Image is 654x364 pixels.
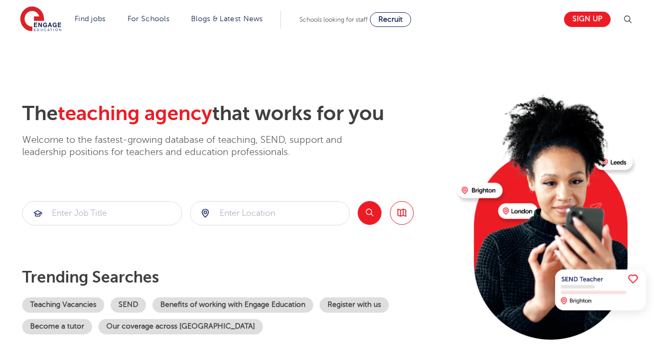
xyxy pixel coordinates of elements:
[299,16,368,23] span: Schools looking for staff
[22,297,104,313] a: Teaching Vacancies
[22,201,182,225] div: Submit
[23,202,181,225] input: Submit
[22,134,371,159] p: Welcome to the fastest-growing database of teaching, SEND, support and leadership positions for t...
[20,6,61,33] img: Engage Education
[564,12,611,27] a: Sign up
[378,15,403,23] span: Recruit
[98,319,263,334] a: Our coverage across [GEOGRAPHIC_DATA]
[191,15,263,23] a: Blogs & Latest News
[22,319,92,334] a: Become a tutor
[152,297,313,313] a: Benefits of working with Engage Education
[320,297,389,313] a: Register with us
[190,201,350,225] div: Submit
[370,12,411,27] a: Recruit
[22,102,449,126] h2: The that works for you
[190,202,349,225] input: Submit
[358,201,381,225] button: Search
[75,15,106,23] a: Find jobs
[111,297,146,313] a: SEND
[128,15,169,23] a: For Schools
[58,102,212,125] span: teaching agency
[22,268,449,287] p: Trending searches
